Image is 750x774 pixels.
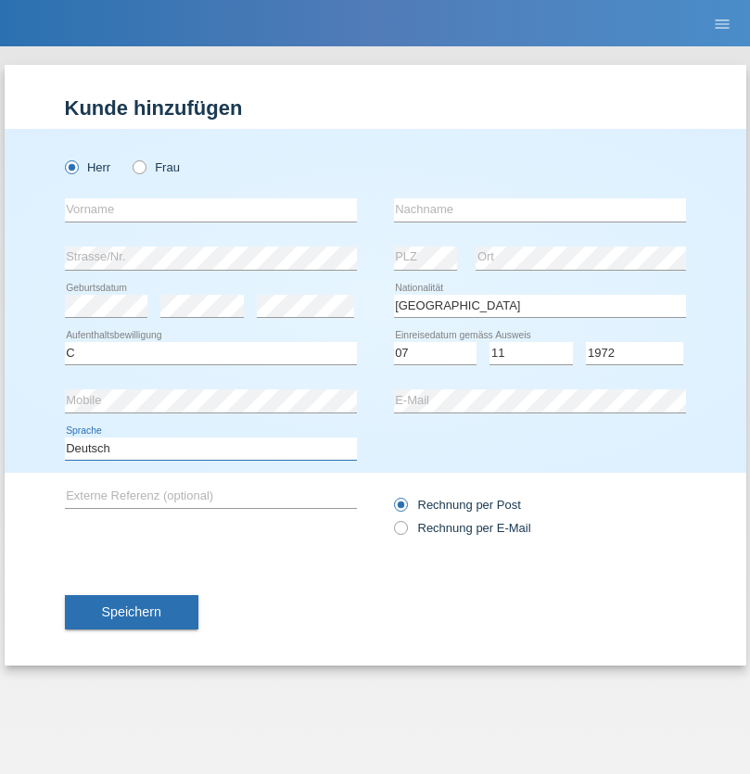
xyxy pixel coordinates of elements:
[102,604,161,619] span: Speichern
[394,498,521,512] label: Rechnung per Post
[133,160,180,174] label: Frau
[713,15,731,33] i: menu
[394,521,531,535] label: Rechnung per E-Mail
[704,18,741,29] a: menu
[65,160,111,174] label: Herr
[65,96,686,120] h1: Kunde hinzufügen
[133,160,145,172] input: Frau
[394,498,406,521] input: Rechnung per Post
[65,160,77,172] input: Herr
[65,595,198,630] button: Speichern
[394,521,406,544] input: Rechnung per E-Mail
